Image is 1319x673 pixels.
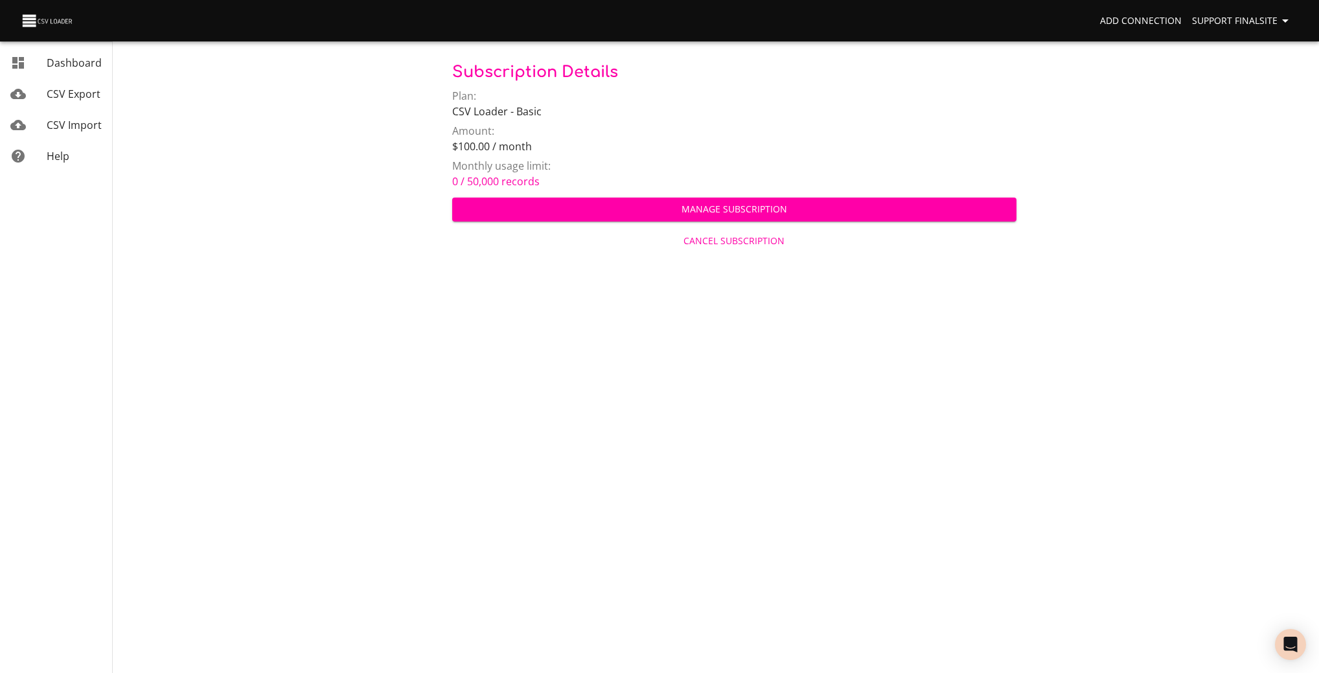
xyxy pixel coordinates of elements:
span: Amount: [452,124,494,138]
span: CSV Import [47,118,102,132]
span: Dashboard [47,56,102,70]
span: Cancel Subscription [457,233,1011,249]
span: CSV Export [47,87,100,101]
span: Help [47,149,69,163]
span: Add Connection [1100,13,1182,29]
span: Subscription Details [452,63,618,81]
span: Monthly usage limit: [452,159,551,173]
a: Add Connection [1095,9,1187,33]
span: Manage Subscription [463,201,1006,218]
div: Open Intercom Messenger [1275,629,1306,660]
p: $100.00 / month [452,139,1016,154]
button: Manage Subscription [452,198,1016,222]
button: Cancel Subscription [452,229,1016,253]
img: CSV Loader [21,12,75,30]
span: Support Finalsite [1192,13,1293,29]
button: Support Finalsite [1187,9,1298,33]
span: Plan: [452,89,476,103]
a: 0 / 50,000 records [452,174,540,188]
p: CSV Loader - Basic [452,104,1016,119]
